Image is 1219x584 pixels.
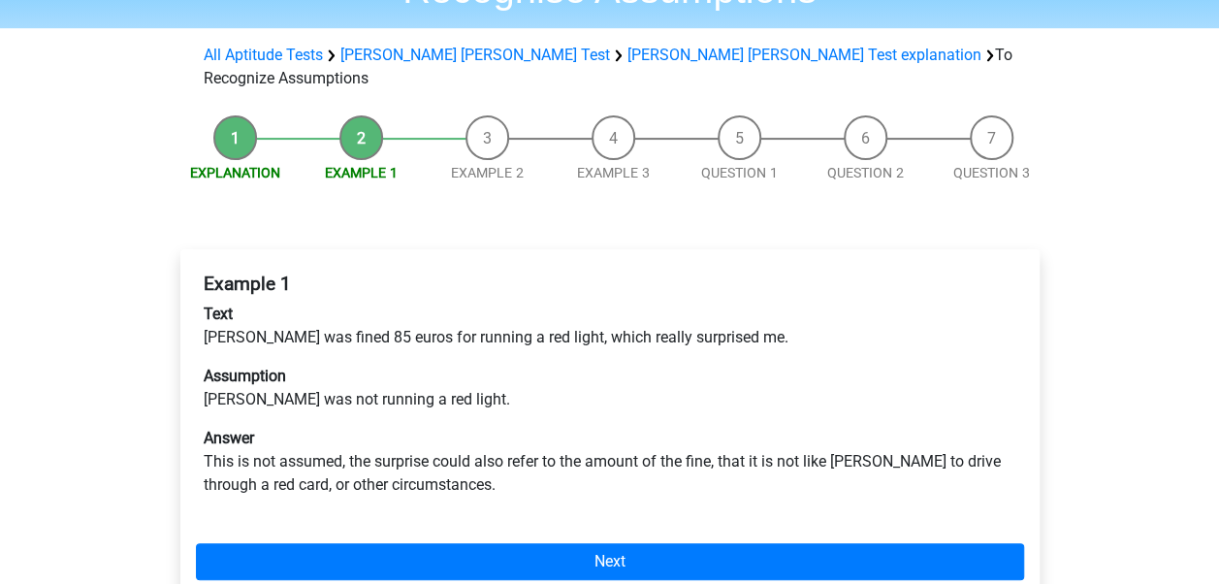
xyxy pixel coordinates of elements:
[204,429,254,447] b: Answer
[701,165,778,180] a: Question 1
[325,165,398,180] a: Example 1
[827,165,904,180] a: Question 2
[196,543,1024,580] a: Next
[204,427,1016,497] p: This is not assumed, the surprise could also refer to the amount of the fine, that it is not like...
[204,273,291,295] b: Example 1
[340,46,610,64] a: [PERSON_NAME] [PERSON_NAME] Test
[451,165,524,180] a: Example 2
[577,165,650,180] a: Example 3
[204,305,233,323] b: Text
[627,46,981,64] a: [PERSON_NAME] [PERSON_NAME] Test explanation
[953,165,1030,180] a: Question 3
[204,367,286,385] b: Assumption
[190,165,280,180] a: Explanation
[196,44,1024,90] div: To Recognize Assumptions
[204,365,1016,411] p: [PERSON_NAME] was not running a red light.
[204,303,1016,349] p: [PERSON_NAME] was fined 85 euros for running a red light, which really surprised me.
[204,46,323,64] a: All Aptitude Tests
